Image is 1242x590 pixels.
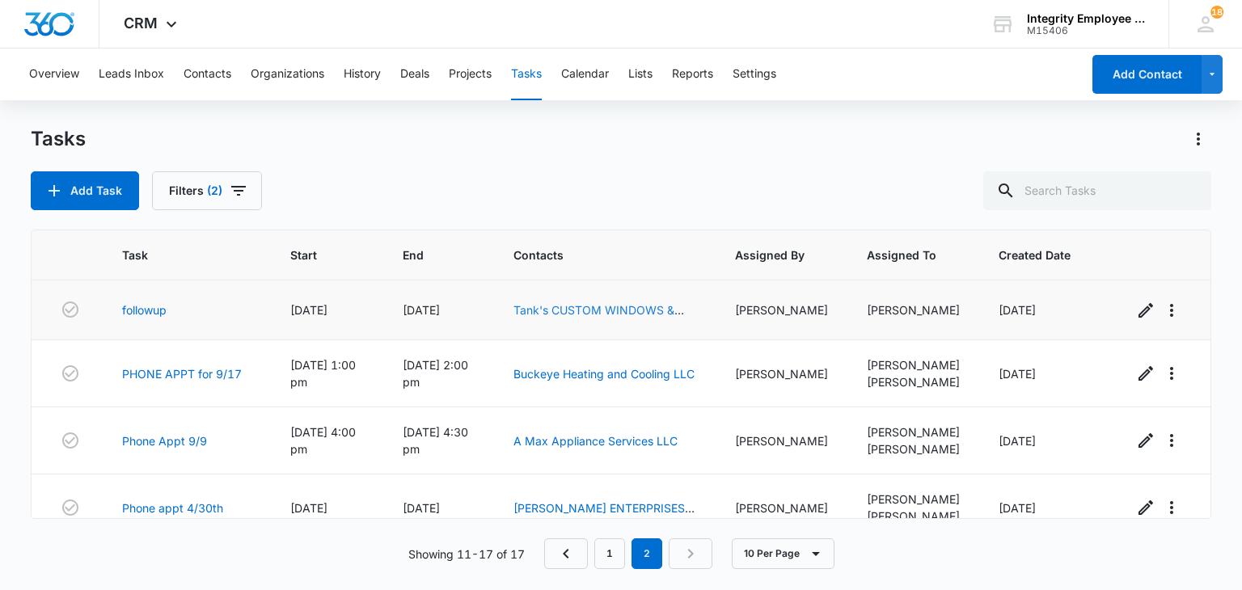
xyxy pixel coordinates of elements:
[513,247,672,263] span: Contacts
[290,303,327,317] span: [DATE]
[999,247,1071,263] span: Created Date
[732,538,834,569] button: 10 Per Page
[31,171,139,210] button: Add Task
[867,301,960,318] div: [PERSON_NAME]
[561,48,609,100] button: Calendar
[122,432,207,449] a: Phone Appt 9/9
[867,440,960,457] div: [PERSON_NAME]
[122,301,167,318] a: followup
[124,15,158,32] span: CRM
[184,48,231,100] button: Contacts
[594,538,625,569] a: Page 1
[290,358,356,389] span: [DATE] 1:00 pm
[1027,12,1145,25] div: account name
[290,501,327,515] span: [DATE]
[1027,25,1145,36] div: account id
[735,499,828,516] div: [PERSON_NAME]
[999,501,1036,515] span: [DATE]
[999,303,1036,317] span: [DATE]
[867,247,936,263] span: Assigned To
[403,358,468,389] span: [DATE] 2:00 pm
[733,48,776,100] button: Settings
[735,247,805,263] span: Assigned By
[735,432,828,449] div: [PERSON_NAME]
[251,48,324,100] button: Organizations
[735,365,828,382] div: [PERSON_NAME]
[403,303,440,317] span: [DATE]
[290,247,340,263] span: Start
[152,171,262,210] button: Filters(2)
[867,508,960,525] div: [PERSON_NAME]
[867,356,960,373] div: [PERSON_NAME]
[122,499,223,516] a: Phone appt 4/30th
[999,367,1036,381] span: [DATE]
[29,48,79,100] button: Overview
[449,48,492,100] button: Projects
[122,247,228,263] span: Task
[672,48,713,100] button: Reports
[403,425,468,456] span: [DATE] 4:30 pm
[867,424,960,440] div: [PERSON_NAME]
[544,538,588,569] a: Previous Page
[628,48,653,100] button: Lists
[1185,126,1211,152] button: Actions
[513,367,695,381] a: Buckeye Heating and Cooling LLC
[344,48,381,100] button: History
[99,48,164,100] button: Leads Inbox
[513,434,678,448] a: A Max Appliance Services LLC
[400,48,429,100] button: Deals
[513,303,684,334] a: Tank's CUSTOM WINDOWS & DOORS INC
[544,538,712,569] nav: Pagination
[999,434,1036,448] span: [DATE]
[290,425,356,456] span: [DATE] 4:00 pm
[632,538,662,569] em: 2
[513,501,695,532] a: [PERSON_NAME] ENTERPRISES INC
[408,546,525,563] p: Showing 11-17 of 17
[983,171,1211,210] input: Search Tasks
[735,301,828,318] div: [PERSON_NAME]
[122,365,242,382] a: PHONE APPT for 9/17
[207,185,222,196] span: (2)
[403,247,451,263] span: End
[1092,55,1202,94] button: Add Contact
[867,491,960,508] div: [PERSON_NAME]
[1210,6,1223,19] span: 18
[31,127,86,151] h1: Tasks
[1210,6,1223,19] div: notifications count
[403,501,440,515] span: [DATE]
[867,373,960,390] div: [PERSON_NAME]
[511,48,542,100] button: Tasks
